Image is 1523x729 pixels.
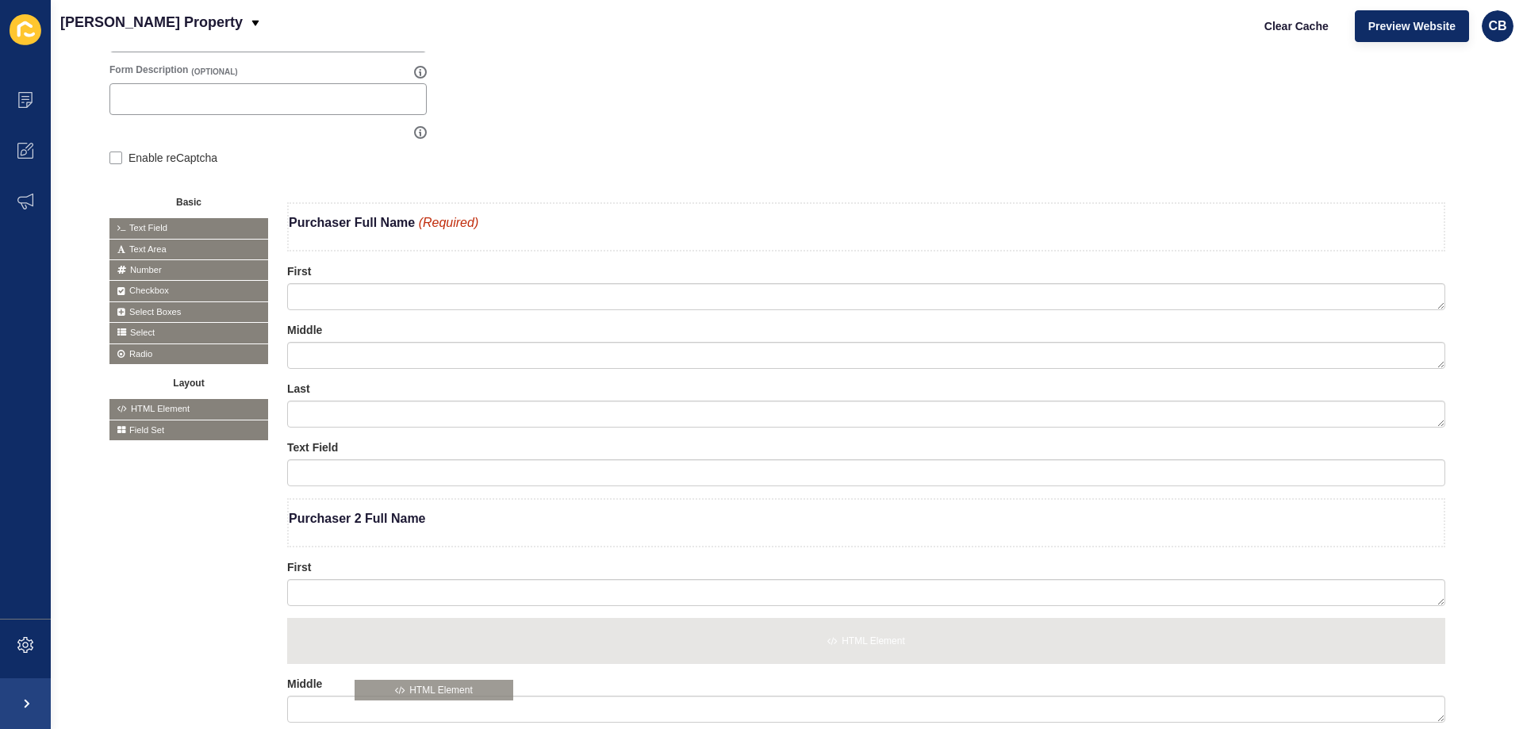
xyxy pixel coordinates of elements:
span: HTML Element [355,680,513,700]
label: Middle [287,322,322,338]
span: HTML Element [287,618,1445,664]
span: Clear Cache [1264,18,1329,34]
span: Text Area [109,240,268,259]
span: (Required) [419,216,479,229]
label: First [287,263,311,279]
label: Form Description [109,63,188,76]
button: Layout [109,372,268,391]
button: Preview Website [1355,10,1469,42]
span: Checkbox [109,281,268,301]
b: Purchaser Full Name [289,216,415,229]
span: Number [109,260,268,280]
span: Text Field [109,218,268,238]
span: Select [109,323,268,343]
span: Radio [109,344,268,364]
p: [PERSON_NAME] Property [60,2,243,42]
label: First [287,559,311,575]
span: (OPTIONAL) [191,67,237,78]
span: Select Boxes [109,302,268,322]
span: Preview Website [1368,18,1456,34]
label: Last [287,381,310,397]
button: Clear Cache [1251,10,1342,42]
span: HTML Element [109,399,268,419]
b: Purchaser 2 Full Name [289,512,426,525]
span: Field Set [109,420,268,440]
button: Basic [109,191,268,210]
span: CB [1488,18,1506,34]
label: Middle [287,676,322,692]
label: Text Field [287,439,338,455]
label: Enable reCaptcha [129,150,217,166]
